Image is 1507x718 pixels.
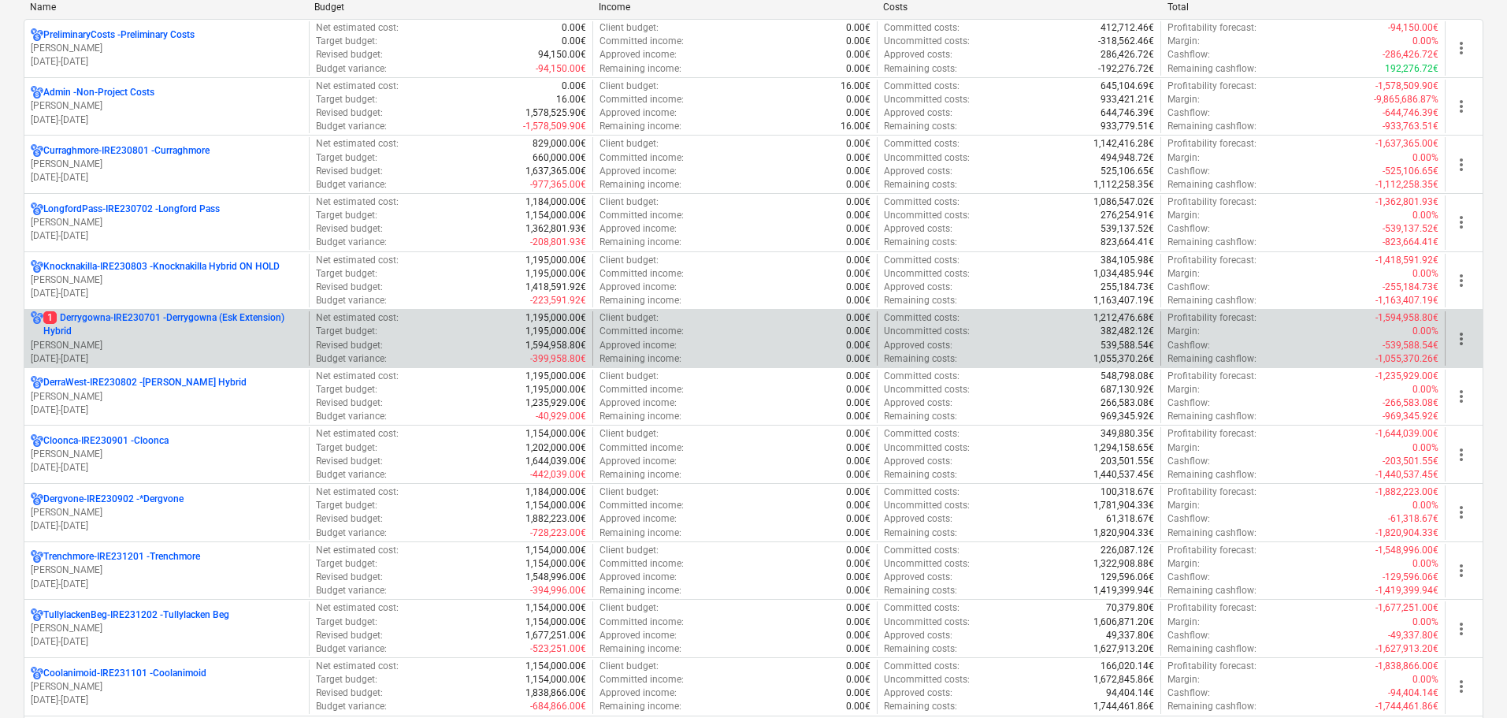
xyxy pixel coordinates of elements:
[31,28,43,42] div: Project has multi currencies enabled
[1101,383,1154,396] p: 687,130.92€
[841,80,870,93] p: 16.00€
[1098,62,1154,76] p: -192,276.72€
[846,195,870,209] p: 0.00€
[31,99,303,113] p: [PERSON_NAME]
[1374,93,1438,106] p: -9,865,686.87%
[1167,195,1256,209] p: Profitability forecast :
[31,55,303,69] p: [DATE] - [DATE]
[316,325,377,338] p: Target budget :
[316,267,377,281] p: Target budget :
[43,550,200,564] p: Trenchmore-IRE231201 - Trenchmore
[1375,254,1438,267] p: -1,418,591.92€
[599,222,677,236] p: Approved income :
[1167,2,1439,13] div: Total
[1101,339,1154,352] p: 539,588.54€
[1375,352,1438,366] p: -1,055,370.26€
[316,151,377,165] p: Target budget :
[1101,120,1154,133] p: 933,779.51€
[1101,80,1154,93] p: 645,104.69€
[43,608,229,622] p: TullylackenBeg-IRE231202 - Tullylacken Beg
[530,236,586,249] p: -208,801.93€
[846,178,870,192] p: 0.00€
[599,151,684,165] p: Committed income :
[599,80,659,93] p: Client budget :
[530,294,586,307] p: -223,591.92€
[599,267,684,281] p: Committed income :
[533,137,586,151] p: 829,000.00€
[530,178,586,192] p: -977,365.00€
[30,2,302,13] div: Name
[43,28,195,42] p: PreliminaryCosts - Preliminary Costs
[599,93,684,106] p: Committed income :
[31,113,303,127] p: [DATE] - [DATE]
[1167,396,1210,410] p: Cashflow :
[1101,106,1154,120] p: 644,746.39€
[43,144,210,158] p: Curraghmore-IRE230801 - Curraghmore
[846,48,870,61] p: 0.00€
[846,137,870,151] p: 0.00€
[43,434,169,448] p: Cloonca-IRE230901 - Cloonca
[43,311,303,338] p: Derrygowna-IRE230701 - Derrygowna (Esk Extension) Hybrid
[1167,21,1256,35] p: Profitability forecast :
[31,144,303,184] div: Curraghmore-IRE230801 -Curraghmore[PERSON_NAME][DATE]-[DATE]
[846,325,870,338] p: 0.00€
[1167,137,1256,151] p: Profitability forecast :
[1375,80,1438,93] p: -1,578,509.90€
[316,165,383,178] p: Revised budget :
[846,294,870,307] p: 0.00€
[1452,445,1471,464] span: more_vert
[1167,311,1256,325] p: Profitability forecast :
[1167,106,1210,120] p: Cashflow :
[316,410,387,423] p: Budget variance :
[1167,120,1256,133] p: Remaining cashflow :
[1412,209,1438,222] p: 0.00%
[884,294,957,307] p: Remaining costs :
[316,222,383,236] p: Revised budget :
[884,80,960,93] p: Committed costs :
[43,86,154,99] p: Admin - Non-Project Costs
[1093,352,1154,366] p: 1,055,370.26€
[316,339,383,352] p: Revised budget :
[1101,236,1154,249] p: 823,664.41€
[525,165,586,178] p: 1,637,365.00€
[316,311,399,325] p: Net estimated cost :
[884,209,970,222] p: Uncommitted costs :
[846,151,870,165] p: 0.00€
[31,622,303,635] p: [PERSON_NAME]
[31,448,303,461] p: [PERSON_NAME]
[1452,97,1471,116] span: more_vert
[316,80,399,93] p: Net estimated cost :
[1101,21,1154,35] p: 412,712.46€
[599,178,681,192] p: Remaining income :
[1428,642,1507,718] iframe: Chat Widget
[846,339,870,352] p: 0.00€
[31,390,303,404] p: [PERSON_NAME]
[1167,370,1256,383] p: Profitability forecast :
[525,106,586,120] p: 1,578,525.90€
[316,254,399,267] p: Net estimated cost :
[1093,311,1154,325] p: 1,212,476.68€
[846,93,870,106] p: 0.00€
[1383,396,1438,410] p: -266,583.08€
[884,311,960,325] p: Committed costs :
[31,493,43,506] div: Project has multi currencies enabled
[884,93,970,106] p: Uncommitted costs :
[1452,271,1471,290] span: more_vert
[316,383,377,396] p: Target budget :
[1383,165,1438,178] p: -525,106.65€
[884,35,970,48] p: Uncommitted costs :
[1101,93,1154,106] p: 933,421.21€
[31,86,303,126] div: Admin -Non-Project Costs[PERSON_NAME][DATE]-[DATE]
[562,80,586,93] p: 0.00€
[31,550,303,590] div: Trenchmore-IRE231201 -Trenchmore[PERSON_NAME][DATE]-[DATE]
[1101,281,1154,294] p: 255,184.73€
[1167,222,1210,236] p: Cashflow :
[314,2,586,13] div: Budget
[884,254,960,267] p: Committed costs :
[884,21,960,35] p: Committed costs :
[599,410,681,423] p: Remaining income :
[1375,195,1438,209] p: -1,362,801.93€
[1167,48,1210,61] p: Cashflow :
[884,195,960,209] p: Committed costs :
[1167,325,1200,338] p: Margin :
